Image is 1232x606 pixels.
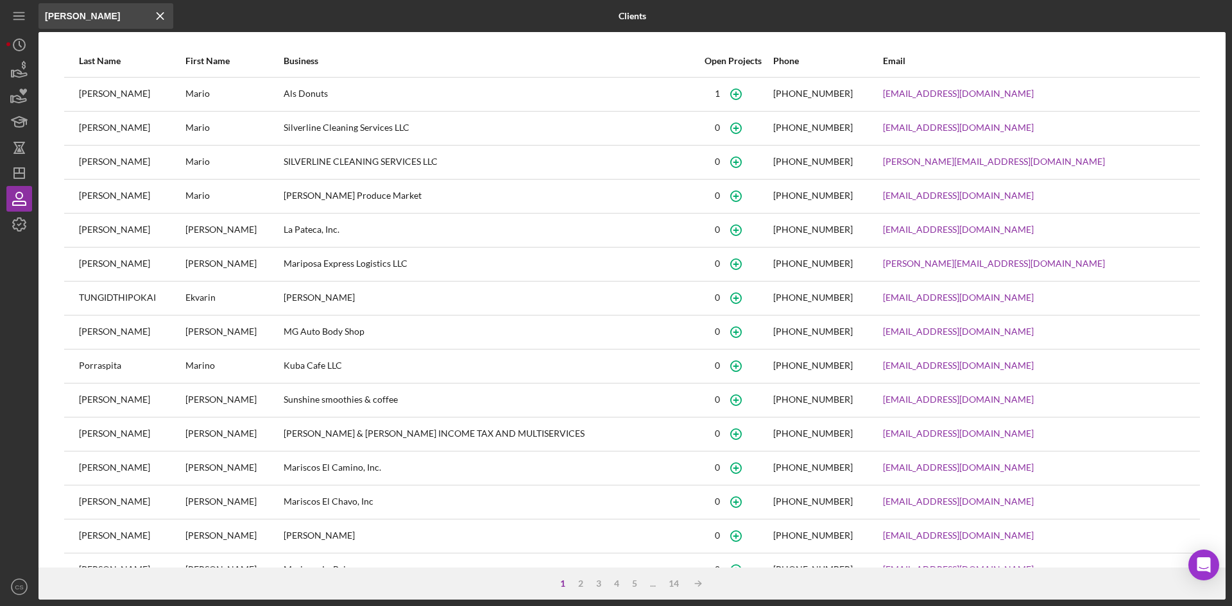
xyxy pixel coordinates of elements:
div: 1 [554,578,572,589]
div: [PHONE_NUMBER] [773,428,853,439]
div: 0 [715,496,720,507]
div: 0 [715,224,720,235]
div: [PHONE_NUMBER] [773,258,853,269]
div: [PERSON_NAME] [79,214,184,246]
div: [PHONE_NUMBER] [773,122,853,133]
div: Business [284,56,693,66]
a: [EMAIL_ADDRESS][DOMAIN_NAME] [883,360,1034,371]
div: Sunshine smoothies & coffee [284,384,693,416]
div: 0 [715,258,720,269]
div: MG Auto Body Shop [284,316,693,348]
div: 2 [572,578,590,589]
div: 3 [590,578,608,589]
div: [PERSON_NAME] [185,418,282,450]
div: SILVERLINE CLEANING SERVICES LLC [284,146,693,178]
div: Silverline Cleaning Services LLC [284,112,693,144]
div: [PERSON_NAME] [79,248,184,280]
div: 14 [662,578,685,589]
div: Last Name [79,56,184,66]
div: [PHONE_NUMBER] [773,394,853,405]
div: 0 [715,292,720,303]
div: [PERSON_NAME] [185,316,282,348]
div: [PERSON_NAME] [79,180,184,212]
div: [PERSON_NAME] [185,384,282,416]
div: [PERSON_NAME] [284,520,693,552]
div: 4 [608,578,626,589]
a: [EMAIL_ADDRESS][DOMAIN_NAME] [883,496,1034,507]
div: [PHONE_NUMBER] [773,156,853,167]
a: [EMAIL_ADDRESS][DOMAIN_NAME] [883,428,1034,439]
div: [PHONE_NUMBER] [773,190,853,201]
a: [EMAIL_ADDRESS][DOMAIN_NAME] [883,292,1034,303]
div: [PHONE_NUMBER] [773,292,853,303]
a: [EMAIL_ADDRESS][DOMAIN_NAME] [883,190,1034,201]
div: 0 [715,428,720,439]
div: [PHONE_NUMBER] [773,496,853,507]
div: First Name [185,56,282,66]
a: [EMAIL_ADDRESS][DOMAIN_NAME] [883,462,1034,473]
div: [PERSON_NAME] [79,418,184,450]
a: [PERSON_NAME][EMAIL_ADDRESS][DOMAIN_NAME] [883,258,1105,269]
div: [PERSON_NAME] [79,316,184,348]
div: 0 [715,394,720,405]
div: [PHONE_NUMBER] [773,360,853,371]
a: [EMAIL_ADDRESS][DOMAIN_NAME] [883,326,1034,337]
div: [PERSON_NAME] [79,486,184,518]
div: [PHONE_NUMBER] [773,224,853,235]
div: Mario [185,78,282,110]
div: [PHONE_NUMBER] [773,462,853,473]
div: [PERSON_NAME] [79,112,184,144]
div: [PHONE_NUMBER] [773,88,853,99]
div: Mariscos El Chavo, Inc [284,486,693,518]
div: 0 [715,360,720,371]
a: [PERSON_NAME][EMAIL_ADDRESS][DOMAIN_NAME] [883,156,1105,167]
a: [EMAIL_ADDRESS][DOMAIN_NAME] [883,224,1034,235]
div: 0 [715,530,720,541]
div: Als Donuts [284,78,693,110]
div: [PERSON_NAME] [79,452,184,484]
div: 0 [715,190,720,201]
div: [PERSON_NAME] [284,282,693,314]
div: Mario [185,146,282,178]
div: 0 [715,326,720,337]
div: Marino [185,350,282,382]
div: [PERSON_NAME] [185,452,282,484]
a: [EMAIL_ADDRESS][DOMAIN_NAME] [883,122,1034,133]
div: 0 [715,462,720,473]
div: [PERSON_NAME] [185,214,282,246]
div: [PERSON_NAME] [185,486,282,518]
div: Open Projects [694,56,773,66]
div: TUNGIDTHIPOKAI [79,282,184,314]
input: Search [38,3,173,29]
div: 0 [715,156,720,167]
div: [PHONE_NUMBER] [773,564,853,575]
div: Mariposa Express Logistics LLC [284,248,693,280]
a: [EMAIL_ADDRESS][DOMAIN_NAME] [883,564,1034,575]
div: La Pateca, Inc. [284,214,693,246]
div: Mariscos La Baja [284,554,693,586]
div: 0 [715,564,720,575]
a: [EMAIL_ADDRESS][DOMAIN_NAME] [883,88,1034,99]
div: Mario [185,180,282,212]
div: Mario [185,112,282,144]
b: Clients [619,11,646,21]
div: [PERSON_NAME] [79,384,184,416]
div: Kuba Cafe LLC [284,350,693,382]
div: [PERSON_NAME] Produce Market [284,180,693,212]
div: ... [644,578,662,589]
div: [PERSON_NAME] [185,554,282,586]
div: Email [883,56,1185,66]
div: Mariscos El Camino, Inc. [284,452,693,484]
div: [PERSON_NAME] [185,520,282,552]
a: [EMAIL_ADDRESS][DOMAIN_NAME] [883,530,1034,541]
div: [PERSON_NAME] [79,520,184,552]
div: Porraspita [79,350,184,382]
div: Phone [773,56,882,66]
text: CS [15,584,23,591]
div: [PERSON_NAME] [185,248,282,280]
div: 5 [626,578,644,589]
div: Ekvarin [185,282,282,314]
div: 0 [715,122,720,133]
div: [PHONE_NUMBER] [773,530,853,541]
div: Open Intercom Messenger [1188,550,1219,580]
